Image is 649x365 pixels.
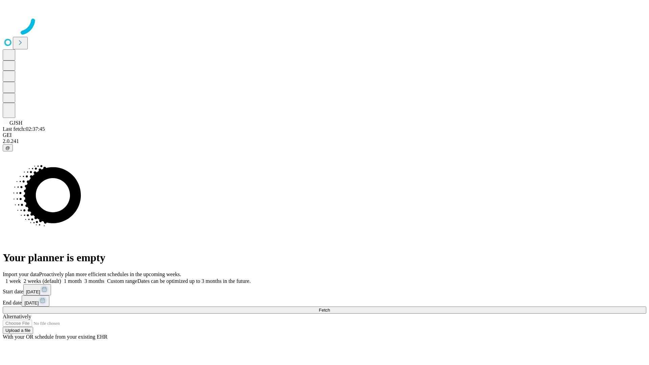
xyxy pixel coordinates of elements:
[26,289,40,294] span: [DATE]
[3,138,646,144] div: 2.0.241
[3,144,13,151] button: @
[137,278,250,284] span: Dates can be optimized up to 3 months in the future.
[107,278,137,284] span: Custom range
[3,295,646,307] div: End date
[3,284,646,295] div: Start date
[3,132,646,138] div: GEI
[24,278,61,284] span: 2 weeks (default)
[3,327,33,334] button: Upload a file
[5,278,21,284] span: 1 week
[39,271,181,277] span: Proactively plan more efficient schedules in the upcoming weeks.
[5,145,10,150] span: @
[3,314,31,319] span: Alternatively
[3,334,107,340] span: With your OR schedule from your existing EHR
[85,278,104,284] span: 3 months
[22,295,49,307] button: [DATE]
[3,251,646,264] h1: Your planner is empty
[319,308,330,313] span: Fetch
[24,300,39,306] span: [DATE]
[3,307,646,314] button: Fetch
[9,120,22,126] span: GJSH
[64,278,82,284] span: 1 month
[3,126,45,132] span: Last fetch: 02:37:45
[3,271,39,277] span: Import your data
[23,284,51,295] button: [DATE]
